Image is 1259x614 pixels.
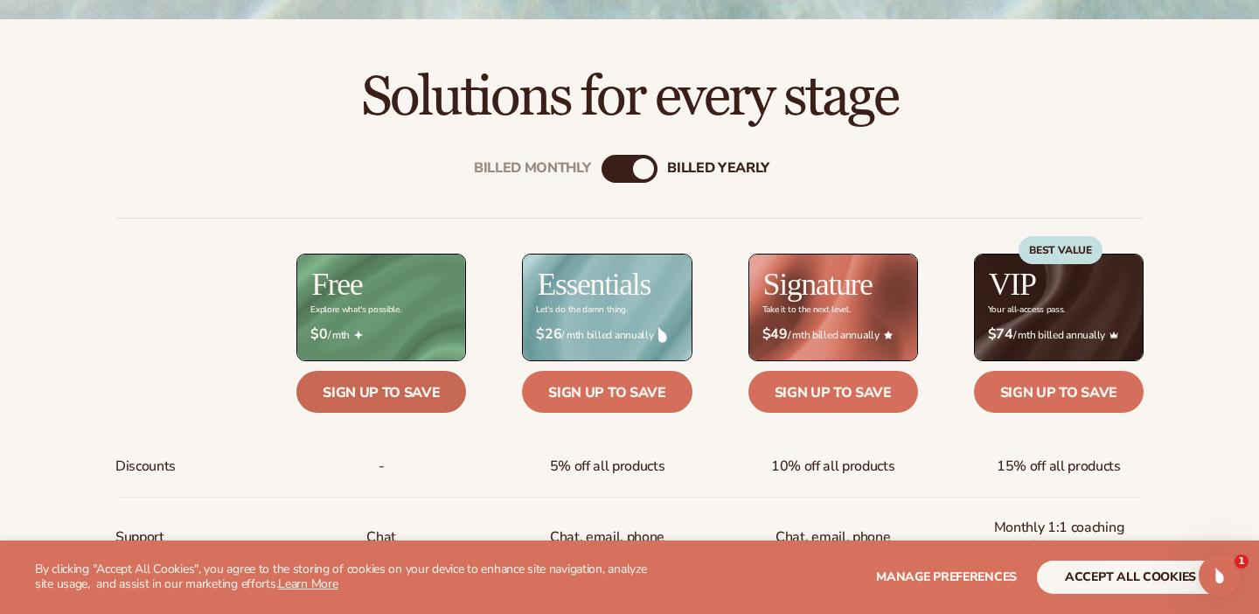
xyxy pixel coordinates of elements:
p: Chat [366,521,396,554]
a: Sign up to save [296,371,466,413]
strong: $26 [536,326,561,343]
a: Sign up to save [522,371,692,413]
span: 1 [1235,555,1249,569]
span: / mth billed annually [536,326,678,343]
p: By clicking "Accept All Cookies", you agree to the storing of cookies on your device to enhance s... [35,562,657,592]
span: Discounts [115,450,176,483]
img: Crown_2d87c031-1b5a-4345-8312-a4356ddcde98.png [1109,331,1118,339]
span: 10% off all products [771,450,895,483]
button: accept all cookies [1037,561,1224,594]
strong: $49 [762,326,788,343]
div: billed Yearly [667,161,769,178]
img: Signature_BG_eeb718c8-65ac-49e3-a4e5-327c6aa73146.jpg [749,255,917,360]
a: Sign up to save [974,371,1144,413]
strong: $74 [988,326,1013,343]
h2: Signature [763,269,873,300]
div: Take it to the next level. [762,305,851,315]
span: 5% off all products [550,450,665,483]
div: Billed Monthly [474,161,591,178]
img: drop.png [658,327,667,343]
span: Monthly 1:1 coaching for 1 year [988,512,1130,562]
div: Explore what's possible. [310,305,400,315]
img: Star_6.png [884,331,893,338]
span: Chat, email, phone [776,521,890,554]
button: Manage preferences [876,561,1017,594]
h2: VIP [989,269,1036,300]
img: Essentials_BG_9050f826-5aa9-47d9-a362-757b82c62641.jpg [523,255,691,360]
div: BEST VALUE [1019,236,1102,264]
span: / mth [310,326,452,343]
strong: $0 [310,326,327,343]
span: - [379,450,385,483]
h2: Free [311,269,362,300]
span: / mth billed annually [762,326,904,343]
span: Manage preferences [876,569,1017,585]
span: / mth billed annually [988,326,1130,343]
h2: Essentials [537,269,650,300]
a: Learn More [278,576,337,592]
a: Sign up to save [748,371,918,413]
p: Chat, email, phone [550,521,664,554]
h2: Solutions for every stage [49,68,1210,127]
iframe: Intercom live chat [1199,555,1241,597]
div: Let’s do the damn thing. [536,305,627,315]
div: Your all-access pass. [988,305,1065,315]
img: VIP_BG_199964bd-3653-43bc-8a67-789d2d7717b9.jpg [975,255,1143,360]
img: free_bg.png [297,255,465,360]
span: Support [115,521,164,554]
span: 15% off all products [997,450,1121,483]
img: Free_Icon_bb6e7c7e-73f8-44bd-8ed0-223ea0fc522e.png [354,331,363,339]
